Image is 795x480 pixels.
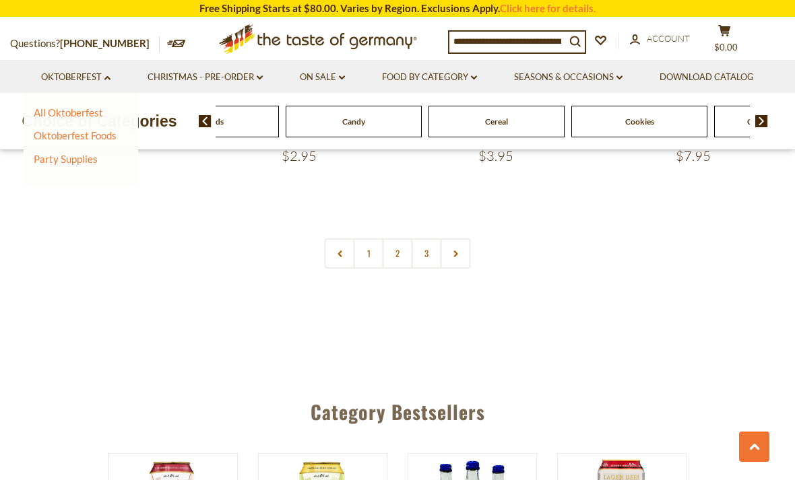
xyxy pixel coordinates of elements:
span: $0.00 [714,42,738,53]
a: On Sale [300,70,345,85]
button: $0.00 [704,24,744,58]
a: Oktoberfest [41,70,110,85]
a: Christmas - PRE-ORDER [148,70,263,85]
div: Category Bestsellers [24,381,771,436]
a: Candy [342,116,365,127]
img: previous arrow [199,115,212,127]
a: Food By Category [382,70,477,85]
span: $7.95 [676,147,711,164]
a: [PHONE_NUMBER] [60,37,150,49]
a: Seasons & Occasions [514,70,623,85]
span: $2.95 [282,147,317,164]
a: 2 [383,238,413,269]
a: Cookies [625,116,654,127]
a: Click here for details. [500,2,596,14]
a: Oktoberfest Foods [34,129,117,141]
a: Cereal [485,116,508,127]
img: next arrow [755,115,768,127]
span: Account [647,33,690,44]
a: 1 [354,238,384,269]
p: Questions? [10,35,160,53]
a: Party Supplies [34,153,98,165]
a: Account [630,32,690,46]
a: 3 [412,238,442,269]
a: Download Catalog [660,70,754,85]
a: All Oktoberfest [34,106,103,118]
span: $3.95 [478,147,513,164]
